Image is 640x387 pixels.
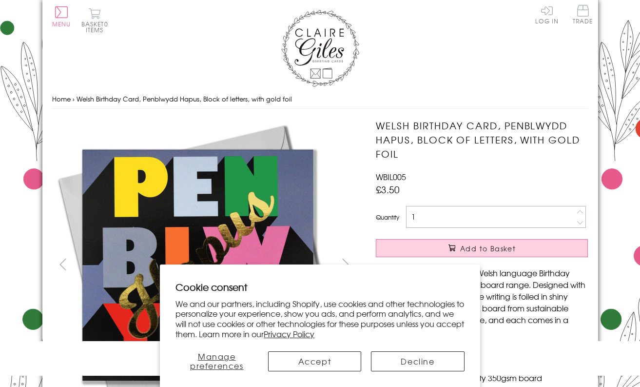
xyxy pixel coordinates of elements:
[386,372,588,384] li: Printed in the U.K on quality 350gsm board
[73,94,75,103] span: ›
[175,299,465,339] p: We and our partners, including Shopify, use cookies and other technologies to personalize your ex...
[535,5,559,24] a: Log In
[376,183,400,196] span: £3.50
[264,328,314,340] a: Privacy Policy
[371,351,465,371] button: Decline
[376,267,588,337] p: This beautiful vibrant foiled Welsh language Birthday Card is from the amazing Billboard range. D...
[334,253,356,275] button: next
[268,351,362,371] button: Accept
[281,10,359,87] img: Claire Giles Greetings Cards
[376,171,406,183] span: WBIL005
[376,239,588,257] button: Add to Basket
[86,20,108,34] span: 0 items
[52,89,588,109] nav: breadcrumbs
[573,5,593,26] a: Trade
[175,280,465,294] h2: Cookie consent
[175,351,258,371] button: Manage preferences
[573,5,593,24] span: Trade
[376,213,399,222] label: Quantity
[52,94,71,103] a: Home
[52,20,71,28] span: Menu
[460,244,516,253] span: Add to Basket
[77,94,292,103] span: Welsh Birthday Card, Penblwydd Hapus, Block of letters, with gold foil
[52,6,71,27] button: Menu
[52,253,74,275] button: prev
[190,350,244,371] span: Manage preferences
[376,119,588,161] h1: Welsh Birthday Card, Penblwydd Hapus, Block of letters, with gold foil
[81,8,108,33] button: Basket0 items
